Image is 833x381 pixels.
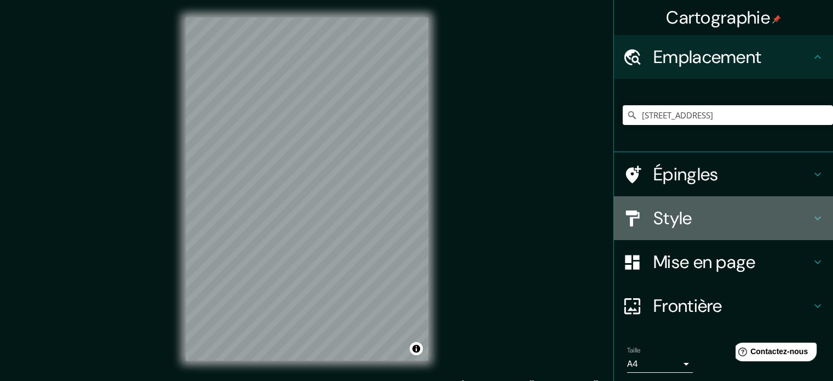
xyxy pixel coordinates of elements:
button: Basculer l'attribution [410,342,423,355]
div: A4 [627,355,693,373]
font: Taille [627,346,641,355]
input: Choisissez votre ville ou votre région [623,105,833,125]
font: A4 [627,358,638,369]
div: Frontière [614,284,833,328]
div: Style [614,196,833,240]
font: Mise en page [653,251,756,274]
font: Frontière [653,294,722,317]
font: Épingles [653,163,718,186]
div: Épingles [614,152,833,196]
div: Mise en page [614,240,833,284]
canvas: Carte [186,18,428,361]
img: pin-icon.png [772,15,781,24]
font: Cartographie [666,6,770,29]
font: Style [653,207,692,230]
font: Emplacement [653,46,761,69]
div: Emplacement [614,35,833,79]
iframe: Lanceur de widgets d'aide [736,338,821,369]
